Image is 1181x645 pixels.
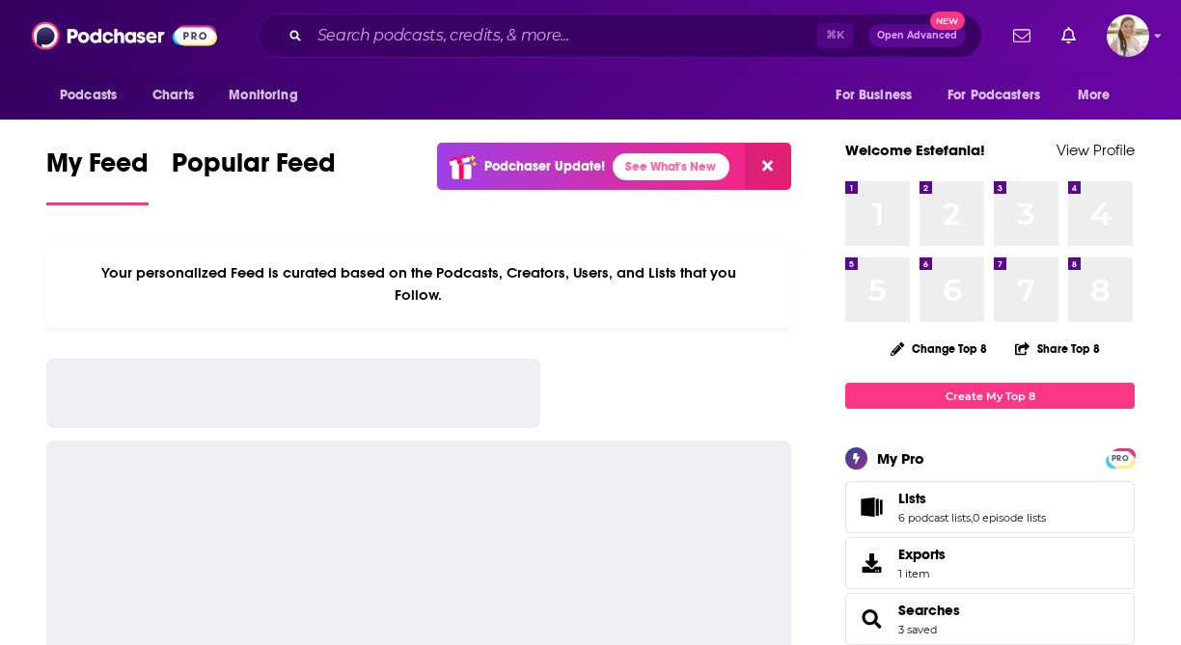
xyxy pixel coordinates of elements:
a: Show notifications dropdown [1054,19,1084,52]
img: Podchaser - Follow, Share and Rate Podcasts [32,17,217,54]
a: My Feed [46,147,149,205]
span: Podcasts [60,82,117,109]
span: Charts [152,82,194,109]
span: Monitoring [229,82,297,109]
a: Searches [898,602,960,619]
a: Create My Top 8 [845,383,1135,409]
button: open menu [215,77,322,114]
a: 3 saved [898,623,937,636]
span: Lists [845,481,1135,533]
span: New [930,12,965,30]
a: View Profile [1057,141,1135,159]
button: open menu [46,77,142,114]
div: Search podcasts, credits, & more... [257,13,982,58]
span: PRO [1109,451,1132,466]
a: Welcome Estefania! [845,141,985,159]
span: More [1078,82,1111,109]
a: PRO [1109,450,1132,465]
span: For Business [836,82,912,109]
span: My Feed [46,147,149,191]
span: Exports [898,546,946,563]
span: ⌘ K [817,23,853,48]
button: Show profile menu [1107,14,1149,57]
button: open menu [822,77,936,114]
p: Podchaser Update! [484,158,605,175]
a: Lists [852,494,891,521]
a: Charts [140,77,206,114]
button: Share Top 8 [1014,330,1101,367]
span: Searches [845,593,1135,645]
button: open menu [1064,77,1135,114]
button: Open AdvancedNew [868,24,966,47]
span: Popular Feed [172,147,336,191]
a: Lists [898,490,1046,507]
a: 6 podcast lists [898,511,971,524]
a: See What's New [613,153,729,180]
button: Change Top 8 [879,336,999,361]
span: Logged in as acquavie [1107,14,1149,57]
a: Popular Feed [172,147,336,205]
span: Lists [898,490,926,507]
div: Your personalized Feed is curated based on the Podcasts, Creators, Users, and Lists that you Follow. [46,240,791,328]
a: Show notifications dropdown [1005,19,1038,52]
a: Exports [845,537,1135,589]
a: 0 episode lists [973,511,1046,524]
button: open menu [935,77,1068,114]
span: , [971,511,973,524]
span: Open Advanced [877,31,957,40]
a: Searches [852,605,891,632]
span: For Podcasters [948,82,1040,109]
span: Exports [852,550,891,577]
img: User Profile [1107,14,1149,57]
div: My Pro [877,449,924,468]
input: Search podcasts, credits, & more... [310,20,817,51]
span: 1 item [898,567,946,580]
